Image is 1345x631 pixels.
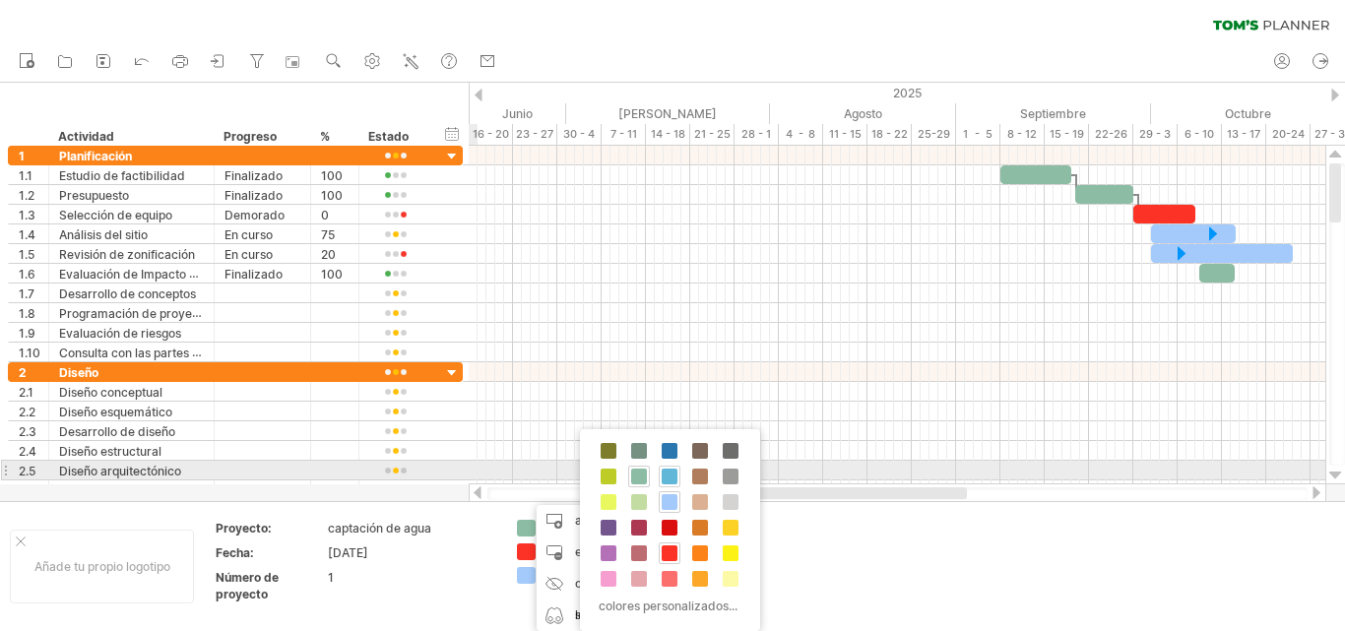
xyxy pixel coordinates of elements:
font: 1.3 [19,208,35,222]
font: Agosto [844,106,882,121]
font: Diseño estructural [59,444,161,459]
font: colores personalizados... [599,599,737,613]
font: 100 [321,168,343,183]
font: 2.6 [19,483,36,498]
font: 13 - 17 [1227,127,1260,141]
font: 22-26 [1095,127,1127,141]
font: 1.7 [19,286,34,301]
font: Diseño esquemático [59,405,172,419]
font: Programación de proyectos [59,305,216,321]
font: 25-29 [918,127,950,141]
font: 21 - 25 [694,127,731,141]
font: 2025 [893,86,922,100]
font: 1.5 [19,247,34,262]
font: En curso [224,227,273,242]
font: eliminar color [575,544,652,559]
font: Septiembre [1020,106,1086,121]
font: 1 [328,570,334,585]
font: Diseño [59,365,98,380]
div: Junio ​​de 2025 [380,103,566,124]
font: Presupuesto [59,188,129,203]
font: Evaluación de Impacto Ambiental [59,266,246,282]
font: 2.2 [19,405,35,419]
font: 6 - 10 [1185,127,1214,141]
font: Añade tu propio logotipo [34,559,170,574]
font: [PERSON_NAME] [618,106,717,121]
font: Estudio de factibilidad [59,168,185,183]
font: Finalizado [224,267,283,282]
font: Octubre [1225,106,1271,121]
font: En curso [224,247,273,262]
font: 1 [19,149,25,163]
font: 16 - 20 [473,127,509,141]
font: 1.6 [19,267,35,282]
font: ocultar leyenda [575,576,620,622]
font: 11 - 15 [829,127,862,141]
font: [DATE] [328,545,368,560]
font: 2 [19,365,27,380]
font: 1.4 [19,227,35,242]
font: Evaluación de riesgos [59,326,181,341]
font: 2.1 [19,385,33,400]
font: 18 - 22 [871,127,908,141]
font: Fecha: [216,545,254,560]
font: Selección de equipo [59,208,172,222]
font: Proyecto: [216,521,272,536]
font: 1.2 [19,188,34,203]
font: 20 [321,247,336,262]
font: 0 [321,208,329,222]
font: Estado [368,129,409,144]
font: Finalizado [224,188,283,203]
font: 1.1 [19,168,32,183]
font: Desarrollo de conceptos [59,286,196,301]
font: Desarrollo de diseño [59,424,175,439]
font: 14 - 18 [651,127,685,141]
font: Diseño de interiores [59,483,171,498]
font: % [320,129,330,144]
font: Revisión de zonificación [59,247,195,262]
font: 7 - 11 [610,127,637,141]
font: 2.5 [19,464,35,478]
font: captación de agua [328,521,431,536]
font: 4 - 8 [786,127,815,141]
font: Actividad [58,129,114,144]
font: 2.4 [19,444,36,459]
font: Finalizado [224,168,283,183]
font: 1.8 [19,306,35,321]
font: 20-24 [1272,127,1305,141]
font: Análisis del sitio [59,227,148,242]
font: 15 - 19 [1050,127,1084,141]
font: Diseño conceptual [59,385,162,400]
font: Junio [502,106,533,121]
font: añadir color [575,513,643,528]
font: Número de proyecto [216,570,279,601]
font: Consulta con las partes interesadas [59,345,258,360]
font: Progreso [224,129,277,144]
font: 30 - 4 [563,127,595,141]
font: 23 - 27 [516,127,553,141]
font: 1.9 [19,326,35,341]
font: Demorado [224,208,285,222]
font: 28 - 1 [741,127,771,141]
font: 8 - 12 [1007,127,1037,141]
font: 1 - 5 [963,127,993,141]
font: 29 - 3 [1139,127,1171,141]
font: 100 [321,188,343,203]
font: 75 [321,227,335,242]
font: Diseño arquitectónico [59,464,181,478]
div: Septiembre de 2025 [956,103,1151,124]
div: Agosto de 2025 [770,103,956,124]
font: Planificación [59,149,132,163]
div: Julio de 2025 [566,103,770,124]
font: 2.3 [19,424,36,439]
font: 1.10 [19,346,40,360]
font: 100 [321,267,343,282]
